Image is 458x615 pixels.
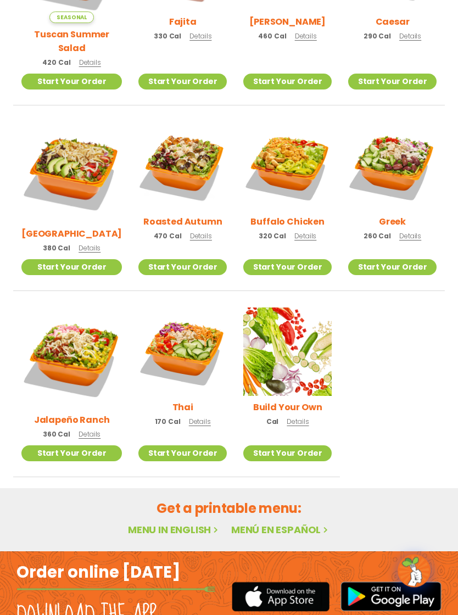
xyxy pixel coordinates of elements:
h2: Fajita [169,15,197,29]
h2: Roasted Autumn [143,215,222,229]
a: Start Your Order [21,260,122,276]
span: Details [189,32,211,41]
a: Start Your Order [21,74,122,90]
a: Start Your Order [243,74,332,90]
span: Details [399,232,421,241]
span: Details [190,232,212,241]
h2: Build Your Own [253,401,322,415]
a: Menú en español [231,523,330,537]
a: Start Your Order [243,260,332,276]
img: Product photo for Buffalo Chicken Salad [243,122,332,211]
span: 380 Cal [43,244,70,254]
h2: Greek [379,215,406,229]
h2: Buffalo Chicken [250,215,325,229]
span: 460 Cal [258,32,286,42]
span: 320 Cal [259,232,286,242]
h2: [PERSON_NAME] [249,15,326,29]
span: 330 Cal [154,32,181,42]
span: 470 Cal [154,232,182,242]
img: Product photo for Jalapeño Ranch Salad [21,308,122,409]
img: Product photo for Build Your Own [243,308,332,396]
span: Details [295,32,317,41]
a: Menu in English [128,523,220,537]
img: Product photo for Greek Salad [348,122,437,211]
h2: Get a printable menu: [13,499,445,518]
a: Start Your Order [138,74,227,90]
h2: Tuscan Summer Salad [21,28,122,55]
span: Details [79,430,100,439]
h2: Order online [DATE] [16,563,181,584]
img: fork [16,587,215,592]
span: Details [399,32,421,41]
img: google_play [340,582,442,612]
h2: Jalapeño Ranch [34,413,110,427]
h2: Thai [172,401,193,415]
h2: [GEOGRAPHIC_DATA] [21,227,122,241]
span: Details [189,417,211,427]
span: 170 Cal [155,417,181,427]
a: Start Your Order [348,260,437,276]
span: 420 Cal [42,58,70,68]
img: Product photo for BBQ Ranch Salad [21,122,122,223]
span: Details [294,232,316,241]
span: Details [79,244,100,253]
span: 360 Cal [43,430,70,440]
h2: Caesar [376,15,410,29]
a: Start Your Order [243,446,332,462]
span: Details [79,58,101,68]
span: Cal [266,417,279,427]
a: Start Your Order [138,260,227,276]
span: 290 Cal [364,32,391,42]
span: Seasonal [49,12,94,24]
a: Start Your Order [138,446,227,462]
img: wpChatIcon [399,556,429,586]
span: 260 Cal [364,232,391,242]
a: Start Your Order [348,74,437,90]
span: Details [287,417,309,427]
img: appstore [232,581,329,613]
a: Start Your Order [21,446,122,462]
img: Product photo for Roasted Autumn Salad [138,122,227,211]
img: Product photo for Thai Salad [138,308,227,396]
